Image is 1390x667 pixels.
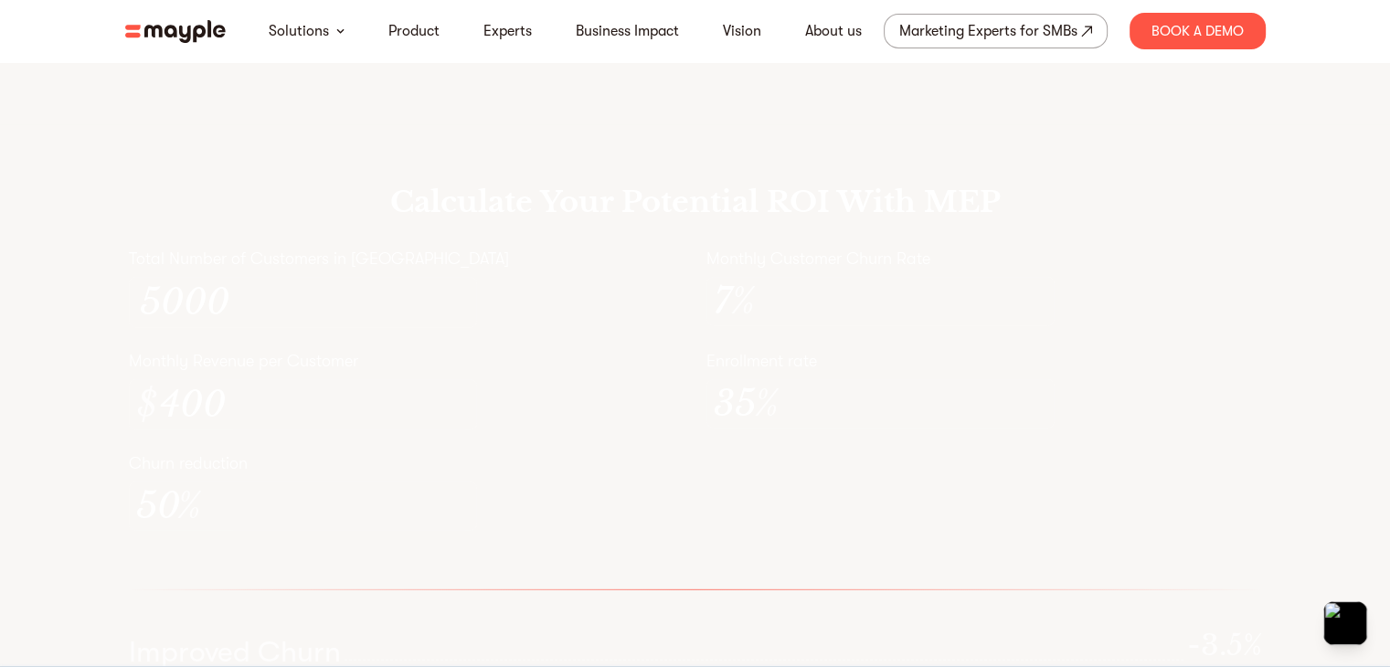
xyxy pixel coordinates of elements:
a: Marketing Experts for SMBs [884,14,1108,48]
a: Experts [483,20,532,42]
img: mayple-logo [125,20,226,43]
span: 3.5% [1201,627,1262,663]
img: arrow-down [336,28,345,34]
p: - [1187,627,1262,663]
p: Monthly Revenue per Customer [129,350,684,372]
p: Enrollment rate [706,350,1262,372]
div: Marketing Experts for SMBs [899,18,1077,44]
div: $ [137,385,157,425]
p: Total Number of Customers in [GEOGRAPHIC_DATA] [129,248,684,270]
a: Solutions [269,20,329,42]
h3: Calculate Your Potential ROI With MEP [390,184,1001,220]
a: About us [805,20,862,42]
a: Business Impact [576,20,679,42]
div: Book A Demo [1130,13,1266,49]
a: Product [388,20,440,42]
p: Monthly Customer Churn Rate [706,248,1262,270]
a: Vision [723,20,761,42]
p: Churn reduction [129,452,684,474]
